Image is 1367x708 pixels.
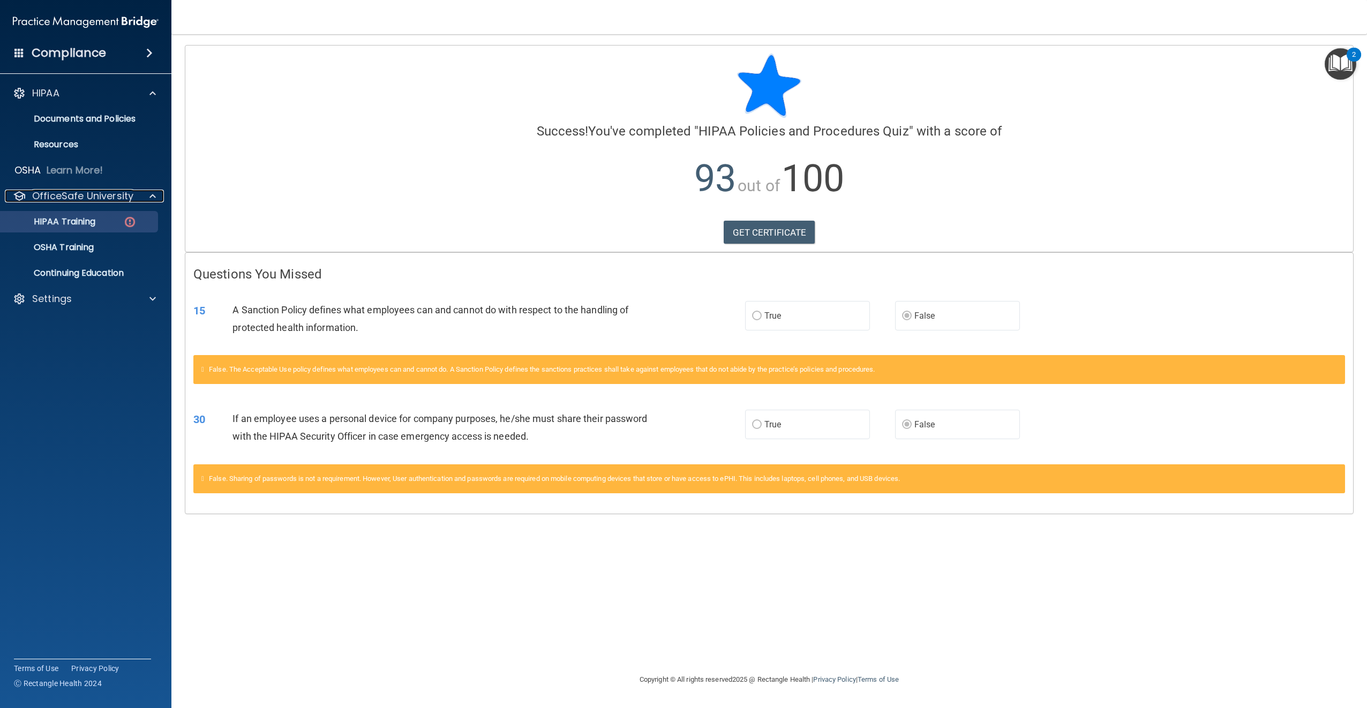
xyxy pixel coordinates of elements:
button: Open Resource Center, 2 new notifications [1325,48,1356,80]
a: GET CERTIFICATE [724,221,815,244]
p: HIPAA [32,87,59,100]
a: Terms of Use [14,663,58,674]
span: True [764,419,781,430]
p: Resources [7,139,153,150]
a: HIPAA [13,87,156,100]
p: Continuing Education [7,268,153,278]
div: 2 [1352,55,1356,69]
p: OfficeSafe University [32,190,133,202]
img: blue-star-rounded.9d042014.png [737,54,801,118]
img: PMB logo [13,11,159,33]
div: Copyright © All rights reserved 2025 @ Rectangle Health | | [574,662,965,697]
p: HIPAA Training [7,216,95,227]
h4: You've completed " " with a score of [193,124,1345,138]
input: True [752,421,762,429]
h4: Compliance [32,46,106,61]
p: OSHA Training [7,242,94,253]
p: Documents and Policies [7,114,153,124]
span: False. Sharing of passwords is not a requirement. However, User authentication and passwords are ... [209,474,900,483]
p: Settings [32,292,72,305]
input: False [902,312,912,320]
a: OfficeSafe University [13,190,156,202]
iframe: Drift Widget Chat Controller [1313,634,1354,675]
p: Learn More! [47,164,103,177]
h4: Questions You Missed [193,267,1345,281]
span: 100 [782,156,844,200]
span: False [914,419,935,430]
span: Success! [537,124,589,139]
span: A Sanction Policy defines what employees can and cannot do with respect to the handling of protec... [232,304,628,333]
span: False. The Acceptable Use policy defines what employees can and cannot do. A Sanction Policy defi... [209,365,875,373]
input: True [752,312,762,320]
img: danger-circle.6113f641.png [123,215,137,229]
a: Privacy Policy [813,675,855,683]
a: Terms of Use [858,675,899,683]
span: If an employee uses a personal device for company purposes, he/she must share their password with... [232,413,647,442]
a: Settings [13,292,156,305]
span: out of [738,176,780,195]
span: True [764,311,781,321]
span: HIPAA Policies and Procedures Quiz [698,124,908,139]
p: OSHA [14,164,41,177]
span: 15 [193,304,205,317]
span: 30 [193,413,205,426]
span: Ⓒ Rectangle Health 2024 [14,678,102,689]
input: False [902,421,912,429]
span: False [914,311,935,321]
span: 93 [694,156,736,200]
a: Privacy Policy [71,663,119,674]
